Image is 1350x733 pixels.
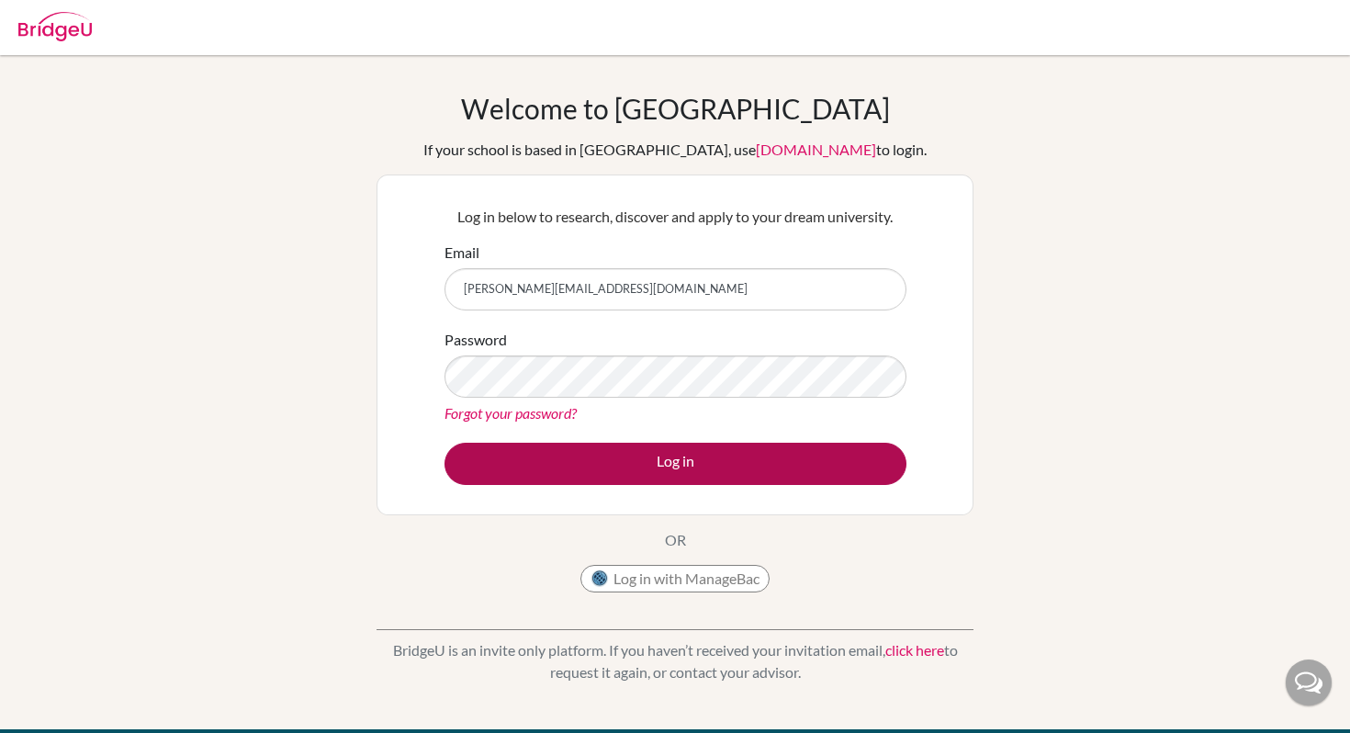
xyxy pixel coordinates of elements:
a: Forgot your password? [444,404,577,422]
p: BridgeU is an invite only platform. If you haven’t received your invitation email, to request it ... [377,639,973,683]
img: Bridge-U [18,12,92,41]
label: Password [444,329,507,351]
label: Email [444,242,479,264]
div: If your school is based in [GEOGRAPHIC_DATA], use to login. [423,139,927,161]
h1: Welcome to [GEOGRAPHIC_DATA] [461,92,890,125]
span: Help [42,13,80,29]
p: OR [665,529,686,551]
button: Log in [444,443,906,485]
button: Log in with ManageBac [580,565,770,592]
a: [DOMAIN_NAME] [756,141,876,158]
p: Log in below to research, discover and apply to your dream university. [444,206,906,228]
a: click here [885,641,944,659]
